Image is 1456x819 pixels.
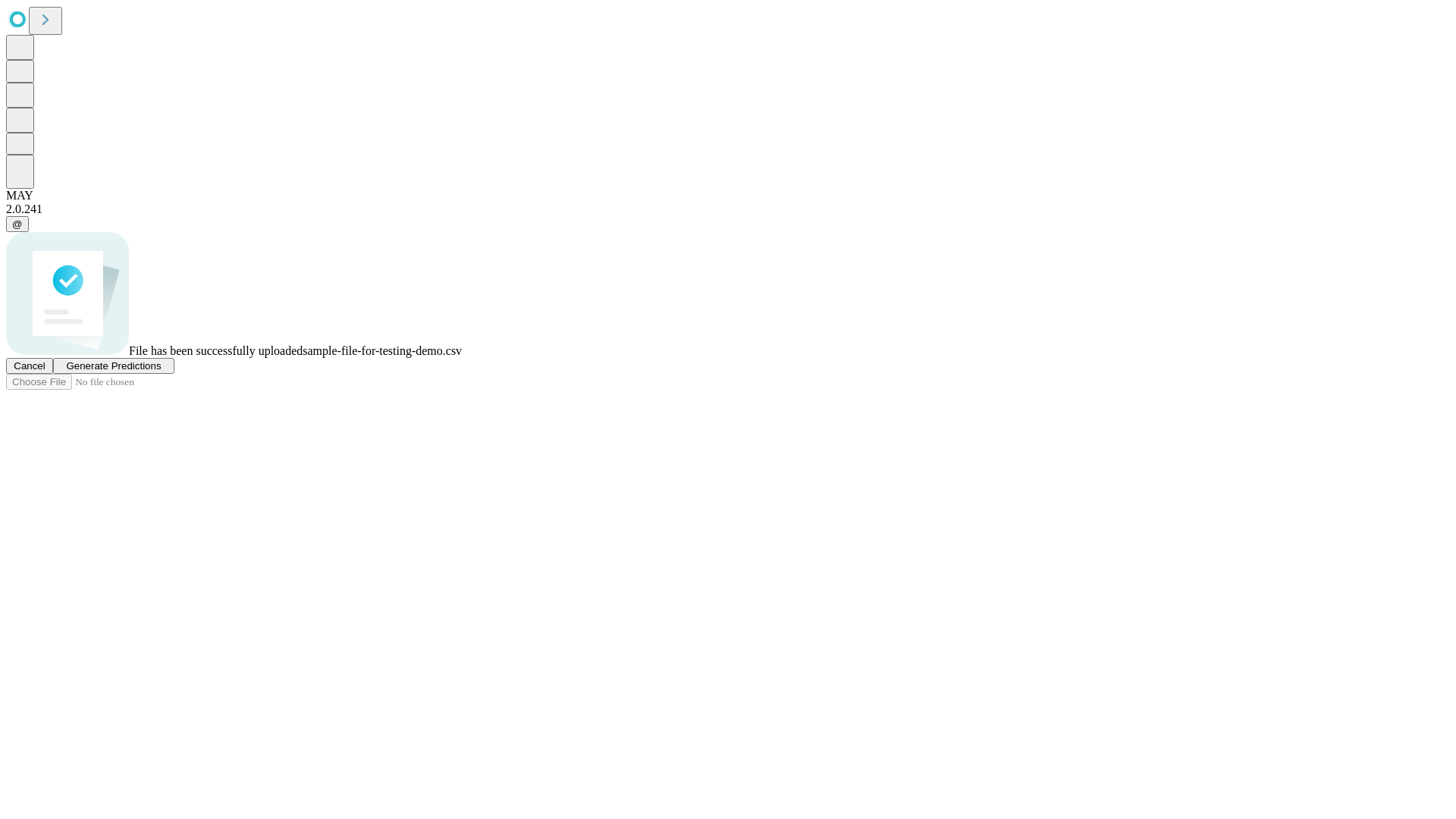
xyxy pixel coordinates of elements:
span: Cancel [14,360,45,372]
button: Cancel [6,358,53,374]
button: Generate Predictions [53,358,174,374]
span: @ [12,218,23,230]
span: Generate Predictions [66,360,161,372]
div: MAY [6,189,1450,202]
div: 2.0.241 [6,202,1450,216]
button: @ [6,216,29,232]
span: sample-file-for-testing-demo.csv [303,344,462,357]
span: File has been successfully uploaded [129,344,303,357]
